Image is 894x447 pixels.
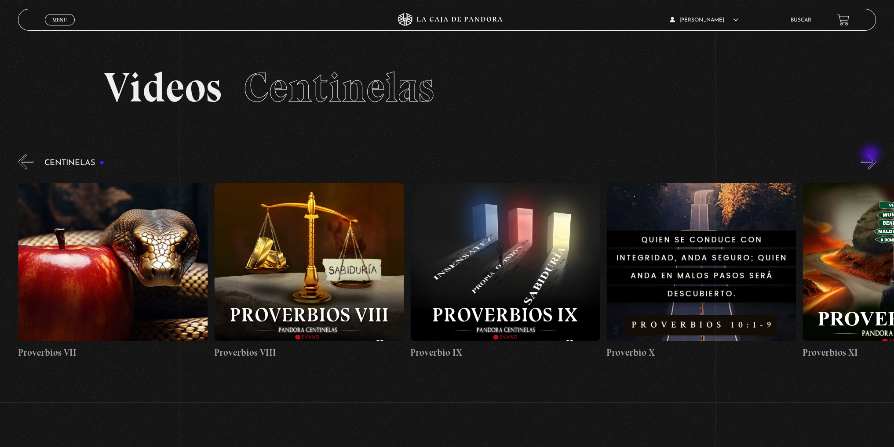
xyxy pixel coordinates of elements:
[52,17,67,22] span: Menu
[790,18,811,23] a: Buscar
[49,25,70,31] span: Cerrar
[18,154,33,169] button: Previous
[44,159,105,167] h3: Centinelas
[18,346,208,360] h4: Proverbios VII
[244,62,434,112] span: Centinelas
[861,154,876,169] button: Next
[104,67,790,108] h2: Videos
[606,176,796,366] a: Proverbio X
[410,176,600,366] a: Proverbio IX
[214,346,404,360] h4: Proverbios VIII
[837,14,849,26] a: View your shopping cart
[214,176,404,366] a: Proverbios VIII
[18,176,208,366] a: Proverbios VII
[410,346,600,360] h4: Proverbio IX
[670,18,738,23] span: [PERSON_NAME]
[606,346,796,360] h4: Proverbio X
